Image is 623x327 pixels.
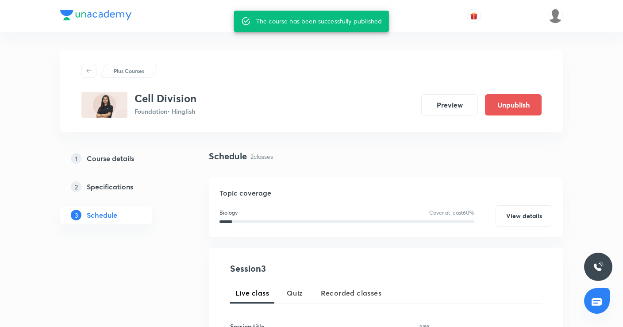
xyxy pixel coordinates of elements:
[496,205,552,227] button: View details
[71,181,81,192] p: 2
[60,150,181,167] a: 1Course details
[81,92,127,118] img: 492D3B0E-FD5A-410D-8EB6-A773BC0D8B62_plus.png
[467,9,481,23] button: avatar
[256,13,382,29] div: The course has been successfully published
[470,12,478,20] img: avatar
[230,262,392,275] h4: Session 3
[429,209,474,217] p: Cover at least 60 %
[321,288,381,298] span: Recorded classes
[235,288,269,298] span: Live class
[485,94,542,115] button: Unpublish
[114,67,144,75] p: Plus Courses
[548,8,563,23] img: Muzzamil
[219,188,552,198] h5: Topic coverage
[135,92,196,105] h3: Cell Division
[87,153,134,164] h5: Course details
[71,153,81,164] p: 1
[250,152,273,161] p: 2 classes
[60,10,131,23] a: Company Logo
[60,10,131,20] img: Company Logo
[209,150,247,163] h4: Schedule
[287,288,303,298] span: Quiz
[87,181,133,192] h5: Specifications
[71,210,81,220] p: 3
[87,210,117,220] h5: Schedule
[593,262,604,272] img: ttu
[135,107,196,116] p: Foundation • Hinglish
[219,209,238,217] p: Biology
[60,178,181,196] a: 2Specifications
[421,94,478,115] button: Preview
